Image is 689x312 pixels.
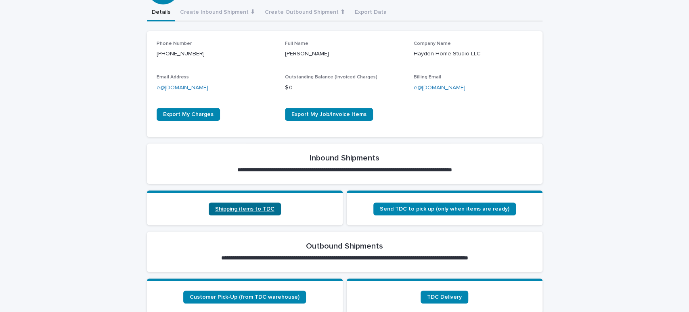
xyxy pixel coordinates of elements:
span: Email Address [157,75,189,80]
span: Outstanding Balance (Invoiced Charges) [285,75,377,80]
a: Customer Pick-Up (from TDC warehouse) [183,291,306,304]
a: Export My Job/Invoice Items [285,108,373,121]
a: e@[DOMAIN_NAME] [157,85,208,91]
h2: Inbound Shipments [310,153,379,163]
p: [PERSON_NAME] [285,50,404,58]
span: Send TDC to pick up (only when items are ready) [380,206,509,212]
span: Billing Email [414,75,441,80]
h2: Outbound Shipments [306,241,383,251]
a: TDC Delivery [421,291,468,304]
span: Phone Number [157,41,192,46]
button: Create Inbound Shipment ⬇ [175,4,260,21]
span: Customer Pick-Up (from TDC warehouse) [190,294,299,300]
p: $ 0 [285,84,404,92]
a: e@[DOMAIN_NAME] [414,85,465,91]
span: TDC Delivery [427,294,462,300]
span: Full Name [285,41,308,46]
a: Send TDC to pick up (only when items are ready) [373,202,516,215]
p: Hayden Home Studio LLC [414,50,533,58]
span: Company Name [414,41,451,46]
span: Export My Job/Invoice Items [291,112,366,117]
button: Create Outbound Shipment ⬆ [260,4,350,21]
a: [PHONE_NUMBER] [157,51,205,57]
span: Shipping items to TDC [215,206,274,212]
a: Shipping items to TDC [209,202,281,215]
span: Export My Charges [163,112,214,117]
button: Export Data [350,4,392,21]
a: Export My Charges [157,108,220,121]
button: Details [147,4,175,21]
